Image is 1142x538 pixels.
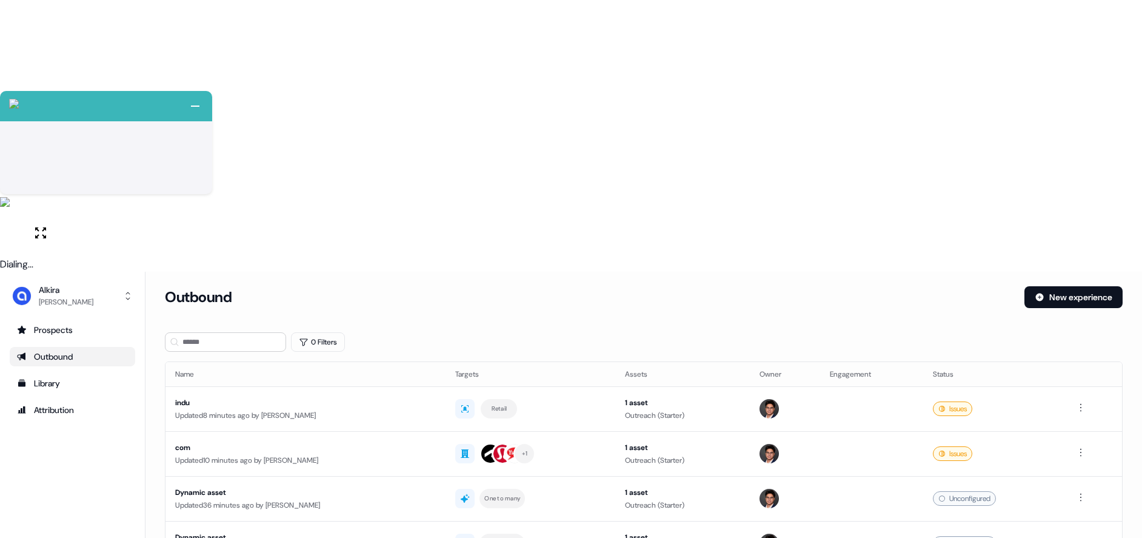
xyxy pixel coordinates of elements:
[10,281,135,311] button: Alkira[PERSON_NAME]
[39,284,93,296] div: Alkira
[760,489,779,508] img: Hugh
[175,486,436,499] div: Dynamic asset
[933,446,972,461] div: Issues
[522,448,528,459] div: + 1
[625,486,740,499] div: 1 asset
[625,409,740,422] div: Outreach (Starter)
[165,288,232,306] h3: Outbound
[175,442,436,454] div: com
[492,403,507,414] div: Retail
[291,332,345,352] button: 0 Filters
[10,320,135,340] a: Go to prospects
[10,374,135,393] a: Go to templates
[625,442,740,454] div: 1 asset
[1024,286,1123,308] button: New experience
[933,491,996,506] div: Unconfigured
[175,409,436,422] div: Updated 8 minutes ago by [PERSON_NAME]
[615,362,750,386] th: Assets
[933,402,972,416] div: Issues
[175,499,436,511] div: Updated 36 minutes ago by [PERSON_NAME]
[760,399,779,419] img: Hugh
[17,377,128,389] div: Library
[923,362,1064,386] th: Status
[17,404,128,416] div: Attribution
[760,444,779,463] img: Hugh
[625,499,740,511] div: Outreach (Starter)
[10,347,135,366] a: Go to outbound experience
[17,351,128,363] div: Outbound
[625,454,740,466] div: Outreach (Starter)
[175,454,436,466] div: Updated 10 minutes ago by [PERSON_NAME]
[625,397,740,409] div: 1 asset
[175,397,436,409] div: indu
[10,400,135,420] a: Go to attribution
[165,362,446,386] th: Name
[39,296,93,308] div: [PERSON_NAME]
[17,324,128,336] div: Prospects
[446,362,615,386] th: Targets
[9,99,19,109] img: callcloud-icon-white-35.svg
[750,362,820,386] th: Owner
[484,493,520,504] div: One to many
[820,362,924,386] th: Engagement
